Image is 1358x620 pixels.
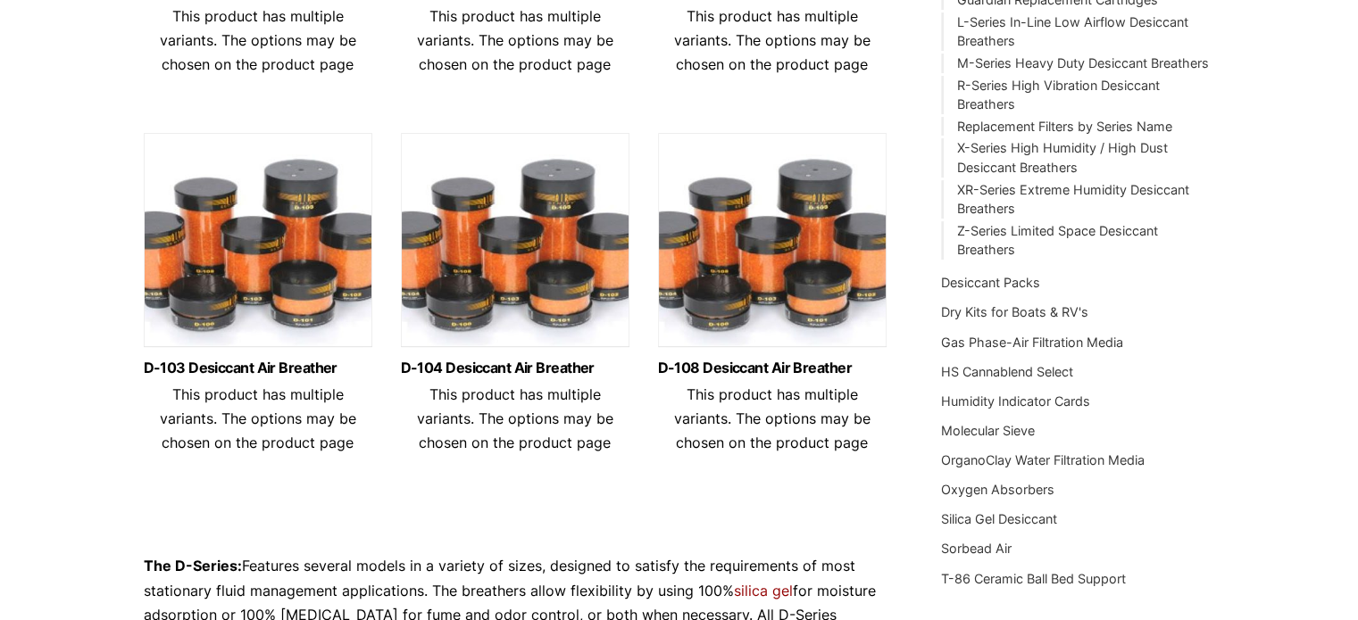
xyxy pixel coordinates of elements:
a: XR-Series Extreme Humidity Desiccant Breathers [956,182,1188,217]
a: Gas Phase-Air Filtration Media [941,335,1123,350]
a: Humidity Indicator Cards [941,393,1090,409]
a: D-104 Desiccant Air Breather [401,360,629,376]
a: D-108 Desiccant Air Breather [658,360,887,376]
a: HS Cannablend Select [941,364,1073,379]
a: Molecular Sieve [941,423,1035,438]
a: Sorbead Air [941,541,1012,556]
a: silica gel [734,582,793,599]
strong: The D-Series: [144,557,242,575]
a: L-Series In-Line Low Airflow Desiccant Breathers [956,14,1187,49]
a: Z-Series Limited Space Desiccant Breathers [956,223,1157,258]
a: Oxygen Absorbers [941,482,1054,497]
span: This product has multiple variants. The options may be chosen on the product page [417,7,613,73]
span: This product has multiple variants. The options may be chosen on the product page [417,385,613,451]
a: OrganoClay Water Filtration Media [941,452,1145,467]
a: Dry Kits for Boats & RV's [941,304,1088,319]
span: This product has multiple variants. The options may be chosen on the product page [160,7,356,73]
a: R-Series High Vibration Desiccant Breathers [956,78,1159,112]
a: T-86 Ceramic Ball Bed Support [941,571,1126,586]
a: Desiccant Packs [941,275,1040,290]
span: This product has multiple variants. The options may be chosen on the product page [674,7,871,73]
a: Silica Gel Desiccant [941,511,1057,526]
a: D-103 Desiccant Air Breather [144,360,372,376]
a: M-Series Heavy Duty Desiccant Breathers [956,55,1208,70]
a: X-Series High Humidity / High Dust Desiccant Breathers [956,140,1167,175]
span: This product has multiple variants. The options may be chosen on the product page [674,385,871,451]
span: This product has multiple variants. The options may be chosen on the product page [160,385,356,451]
a: Replacement Filters by Series Name [956,119,1171,134]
